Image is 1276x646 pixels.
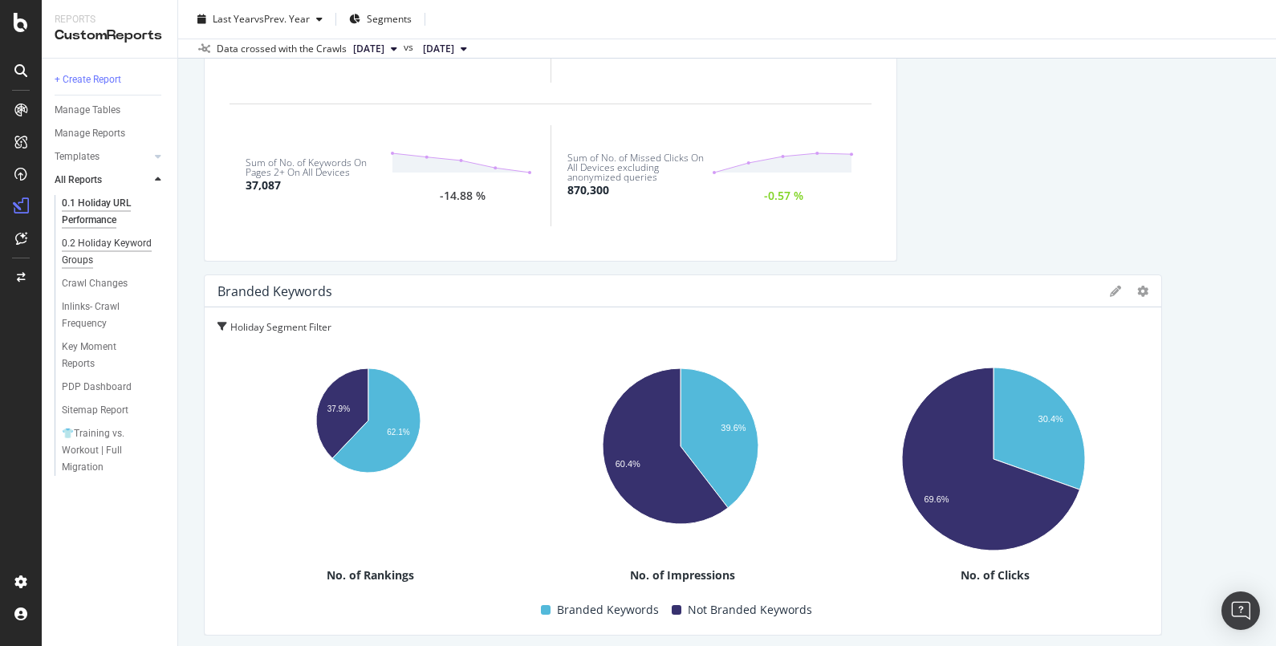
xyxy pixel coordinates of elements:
div: Data crossed with the Crawls [217,42,347,56]
div: Sum of No. of Missed Clicks On All Devices excluding anonymized queries [567,153,712,182]
div: Reports [55,13,165,26]
div: Manage Tables [55,102,120,119]
div: 👕Training vs. Workout | Full Migration [62,425,157,476]
span: 2024 Sep. 24th [423,42,454,56]
div: 870,300 [567,182,609,198]
span: vs Prev. Year [254,12,310,26]
div: Holiday Segment Filter [230,320,343,335]
text: 62.1% [387,429,409,437]
a: Templates [55,148,150,165]
button: Segments [343,6,418,32]
div: -0.57 % [764,191,803,201]
div: + Create Report [55,71,121,88]
text: 37.9% [327,404,350,413]
span: Segments [367,12,412,26]
a: 0.1 Holiday URL Performance [62,195,166,229]
span: 2025 Sep. 23rd [353,42,384,56]
a: + Create Report [55,71,166,88]
button: [DATE] [417,39,473,59]
div: 37,087 [246,177,281,193]
text: 60.4% [616,460,640,469]
a: Key Moment Reports [62,339,166,372]
div: Branded Keywords [217,283,332,299]
button: Last YearvsPrev. Year [191,6,329,32]
svg: A chart. [217,360,519,476]
div: Key Moment Reports [62,339,150,372]
div: Manage Reports [55,125,125,142]
text: 39.6% [721,424,746,433]
div: CustomReports [55,26,165,45]
text: 69.6% [924,494,949,504]
div: PDP Dashboard [62,379,132,396]
div: -3.67 % [443,49,482,59]
div: All Reports [55,172,102,189]
div: Inlinks- Crawl Frequency [62,299,152,332]
a: Sitemap Report [62,402,166,419]
div: Templates [55,148,100,165]
a: Manage Tables [55,102,166,119]
div: 0.2 Holiday Keyword Groups [62,235,154,269]
div: No. of Impressions [530,567,835,583]
div: No. of Rankings [217,567,523,583]
div: Crawl Changes [62,275,128,292]
div: Branded KeywordsHoliday Segment FilterA chart.No. of RankingsA chart.No. of ImpressionsA chart.No... [204,274,1162,636]
a: Manage Reports [55,125,166,142]
div: -14.88 % [440,191,486,201]
div: 0.1 Holiday URL Performance [62,195,154,229]
a: Crawl Changes [62,275,166,292]
svg: A chart. [530,360,831,534]
span: Last Year [213,12,254,26]
div: No. of Clicks [843,567,1148,583]
text: 30.4% [1038,414,1063,424]
span: vs [404,40,417,55]
div: Sitemap Report [62,402,128,419]
a: 0.2 Holiday Keyword Groups [62,235,166,269]
div: Open Intercom Messenger [1221,591,1260,630]
div: +1.81 % [762,49,804,59]
a: PDP Dashboard [62,379,166,396]
button: [DATE] [347,39,404,59]
a: Inlinks- Crawl Frequency [62,299,166,332]
svg: A chart. [843,360,1144,563]
a: 👕Training vs. Workout | Full Migration [62,425,166,476]
a: All Reports [55,172,150,189]
span: Not Branded Keywords [688,600,812,620]
span: Branded Keywords [557,600,659,620]
div: Sum of No. of Keywords On Pages 2+ On All Devices [246,158,390,177]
